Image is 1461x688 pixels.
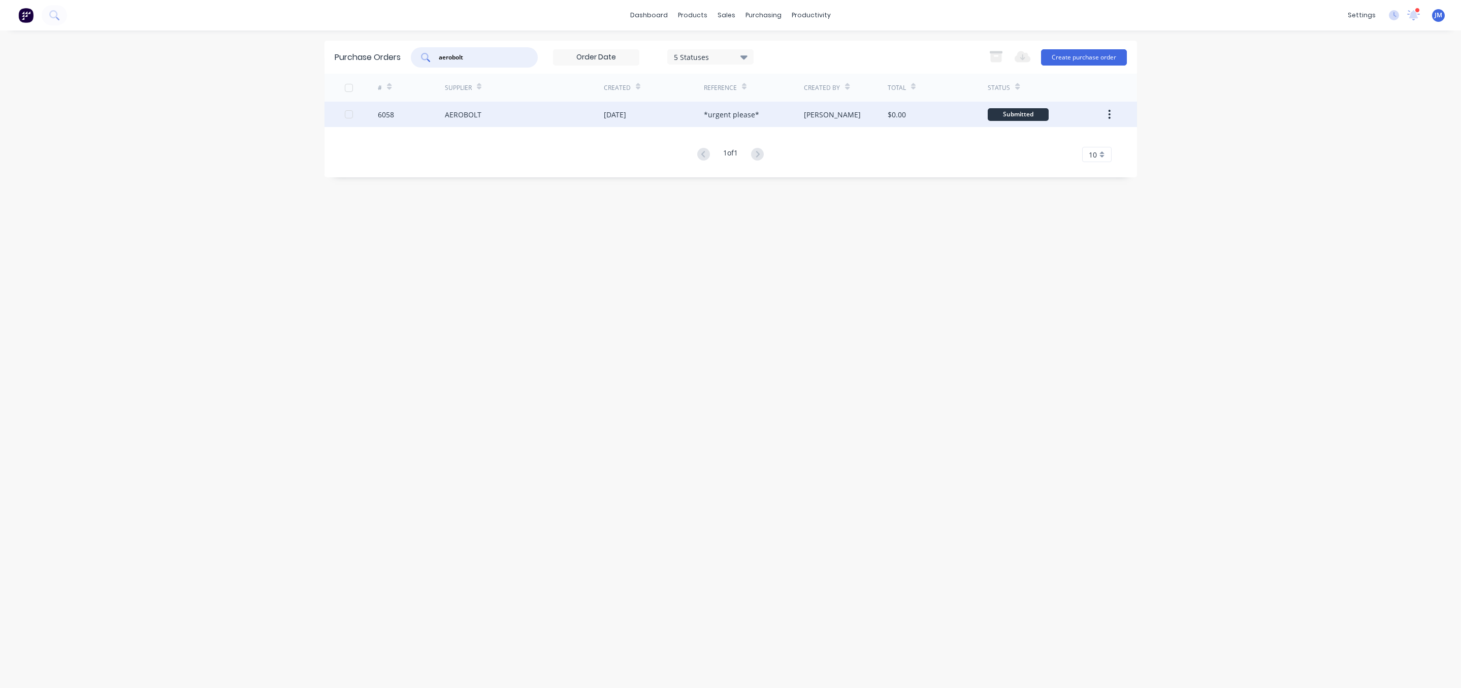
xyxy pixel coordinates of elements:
span: JM [1435,11,1442,20]
div: purchasing [740,8,787,23]
div: Supplier [445,83,472,92]
div: sales [712,8,740,23]
div: products [673,8,712,23]
div: Total [888,83,906,92]
div: Reference [704,83,737,92]
div: [PERSON_NAME] [804,109,861,120]
div: 6058 [378,109,394,120]
div: Created [604,83,631,92]
input: Search purchase orders... [438,52,522,62]
div: [DATE] [604,109,626,120]
div: 5 Statuses [674,51,746,62]
div: $0.00 [888,109,906,120]
div: # [378,83,382,92]
div: *urgent please* [704,109,759,120]
div: AEROBOLT [445,109,481,120]
input: Order Date [554,50,639,65]
div: Created By [804,83,840,92]
button: Create purchase order [1041,49,1127,66]
img: Factory [18,8,34,23]
span: 10 [1089,149,1097,160]
div: Purchase Orders [335,51,401,64]
a: dashboard [625,8,673,23]
div: Submitted [988,108,1049,121]
div: 1 of 1 [723,147,738,162]
div: settings [1343,8,1381,23]
div: productivity [787,8,836,23]
div: Status [988,83,1010,92]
